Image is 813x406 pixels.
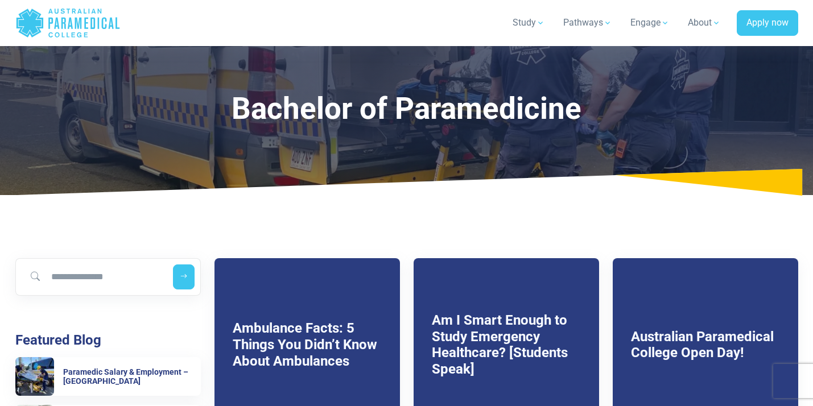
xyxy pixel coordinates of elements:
[506,7,552,39] a: Study
[556,7,619,39] a: Pathways
[631,329,774,361] a: Australian Paramedical College Open Day!
[63,367,201,387] h6: Paramedic Salary & Employment – [GEOGRAPHIC_DATA]
[624,7,676,39] a: Engage
[233,320,377,369] a: Ambulance Facts: 5 Things You Didn’t Know About Ambulances
[20,264,163,289] input: Search for blog
[737,10,798,36] a: Apply now
[681,7,728,39] a: About
[113,91,700,127] div: Bachelor of Paramedicine
[15,357,54,396] img: Paramedic Salary & Employment – Queensland
[15,357,201,396] a: Paramedic Salary & Employment – Queensland Paramedic Salary & Employment – [GEOGRAPHIC_DATA]
[432,312,568,377] a: Am I Smart Enough to Study Emergency Healthcare? [Students Speak]
[15,5,121,42] a: Australian Paramedical College
[15,332,201,349] h3: Featured Blog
